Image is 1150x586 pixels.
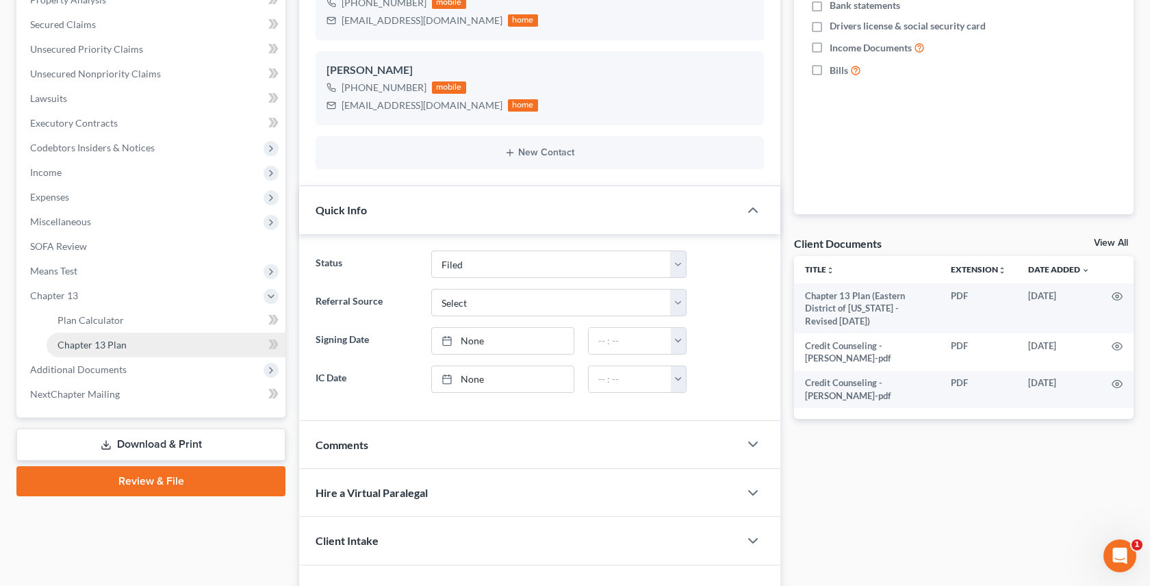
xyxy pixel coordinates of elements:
[830,64,848,77] span: Bills
[30,290,78,301] span: Chapter 13
[316,486,428,499] span: Hire a Virtual Paralegal
[342,14,502,27] div: [EMAIL_ADDRESS][DOMAIN_NAME]
[30,388,120,400] span: NextChapter Mailing
[508,14,538,27] div: home
[826,266,834,275] i: unfold_more
[1082,266,1090,275] i: expand_more
[19,62,285,86] a: Unsecured Nonpriority Claims
[309,366,424,393] label: IC Date
[316,203,367,216] span: Quick Info
[30,117,118,129] span: Executory Contracts
[16,466,285,496] a: Review & File
[432,366,574,392] a: None
[794,371,940,409] td: Credit Counseling - [PERSON_NAME]-pdf
[794,333,940,371] td: Credit Counseling - [PERSON_NAME]-pdf
[1017,371,1101,409] td: [DATE]
[30,142,155,153] span: Codebtors Insiders & Notices
[316,534,379,547] span: Client Intake
[47,333,285,357] a: Chapter 13 Plan
[1028,264,1090,275] a: Date Added expand_more
[19,37,285,62] a: Unsecured Priority Claims
[830,19,986,33] span: Drivers license & social security card
[432,328,574,354] a: None
[1017,283,1101,333] td: [DATE]
[57,314,124,326] span: Plan Calculator
[30,43,143,55] span: Unsecured Priority Claims
[30,216,91,227] span: Miscellaneous
[19,111,285,136] a: Executory Contracts
[342,81,426,94] div: [PHONE_NUMBER]
[1094,238,1128,248] a: View All
[508,99,538,112] div: home
[940,333,1017,371] td: PDF
[432,81,466,94] div: mobile
[30,68,161,79] span: Unsecured Nonpriority Claims
[30,191,69,203] span: Expenses
[1103,539,1136,572] iframe: Intercom live chat
[57,339,127,351] span: Chapter 13 Plan
[830,41,912,55] span: Income Documents
[1132,539,1142,550] span: 1
[342,99,502,112] div: [EMAIL_ADDRESS][DOMAIN_NAME]
[316,438,368,451] span: Comments
[940,283,1017,333] td: PDF
[19,86,285,111] a: Lawsuits
[309,289,424,316] label: Referral Source
[805,264,834,275] a: Titleunfold_more
[47,308,285,333] a: Plan Calculator
[998,266,1006,275] i: unfold_more
[327,147,753,158] button: New Contact
[19,234,285,259] a: SOFA Review
[30,240,87,252] span: SOFA Review
[30,265,77,277] span: Means Test
[589,328,671,354] input: -- : --
[794,236,882,251] div: Client Documents
[30,364,127,375] span: Additional Documents
[309,327,424,355] label: Signing Date
[30,18,96,30] span: Secured Claims
[30,166,62,178] span: Income
[16,429,285,461] a: Download & Print
[327,62,753,79] div: [PERSON_NAME]
[309,251,424,278] label: Status
[589,366,671,392] input: -- : --
[30,92,67,104] span: Lawsuits
[19,382,285,407] a: NextChapter Mailing
[940,371,1017,409] td: PDF
[19,12,285,37] a: Secured Claims
[1017,333,1101,371] td: [DATE]
[794,283,940,333] td: Chapter 13 Plan (Eastern District of [US_STATE] - Revised [DATE])
[951,264,1006,275] a: Extensionunfold_more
